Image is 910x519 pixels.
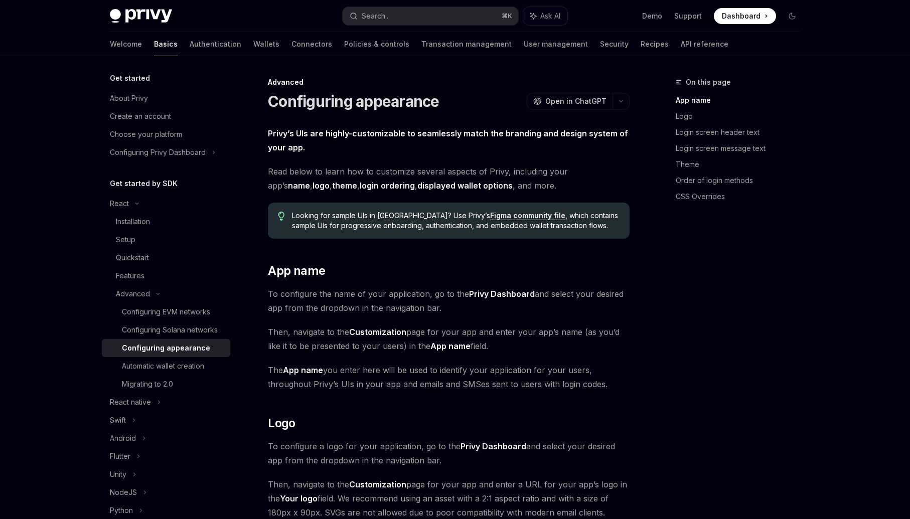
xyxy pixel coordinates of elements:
[122,324,218,336] div: Configuring Solana networks
[268,263,325,279] span: App name
[490,211,565,220] a: Figma community file
[116,216,150,228] div: Installation
[676,156,808,172] a: Theme
[268,92,439,110] h1: Configuring appearance
[102,231,230,249] a: Setup
[681,32,728,56] a: API reference
[122,378,173,390] div: Migrating to 2.0
[102,107,230,125] a: Create an account
[600,32,629,56] a: Security
[268,77,630,87] div: Advanced
[122,306,210,318] div: Configuring EVM networks
[110,432,136,444] div: Android
[461,441,526,451] strong: Privy Dashboard
[332,181,357,191] a: theme
[280,493,318,503] strong: Your logo
[676,92,808,108] a: App name
[676,189,808,205] a: CSS Overrides
[292,211,620,231] span: Looking for sample UIs in [GEOGRAPHIC_DATA]? Use Privy’s , which contains sample UIs for progress...
[110,128,182,140] div: Choose your platform
[278,212,285,221] svg: Tip
[110,146,206,158] div: Configuring Privy Dashboard
[110,72,150,84] h5: Get started
[110,32,142,56] a: Welcome
[253,32,279,56] a: Wallets
[110,468,126,480] div: Unity
[102,267,230,285] a: Features
[110,110,171,122] div: Create an account
[110,198,129,210] div: React
[469,289,535,299] strong: Privy Dashboard
[102,321,230,339] a: Configuring Solana networks
[102,339,230,357] a: Configuring appearance
[102,125,230,143] a: Choose your platform
[545,96,606,106] span: Open in ChatGPT
[283,365,323,375] strong: App name
[116,288,150,300] div: Advanced
[268,128,628,152] strong: Privy’s UIs are highly-customizable to seamlessly match the branding and design system of your app.
[102,375,230,393] a: Migrating to 2.0
[641,32,669,56] a: Recipes
[110,92,148,104] div: About Privy
[268,325,630,353] span: Then, navigate to the page for your app and enter your app’s name (as you’d like it to be present...
[102,249,230,267] a: Quickstart
[110,450,130,462] div: Flutter
[714,8,776,24] a: Dashboard
[343,7,518,25] button: Search...⌘K
[502,12,512,20] span: ⌘ K
[676,124,808,140] a: Login screen header text
[116,270,144,282] div: Features
[421,32,512,56] a: Transaction management
[676,140,808,156] a: Login screen message text
[676,108,808,124] a: Logo
[102,303,230,321] a: Configuring EVM networks
[540,11,560,21] span: Ask AI
[313,181,330,191] a: logo
[268,439,630,467] span: To configure a logo for your application, go to the and select your desired app from the dropdown...
[676,172,808,189] a: Order of login methods
[154,32,178,56] a: Basics
[110,396,151,408] div: React native
[268,415,295,431] span: Logo
[523,7,567,25] button: Ask AI
[349,479,406,489] strong: Customization
[362,10,390,22] div: Search...
[122,360,204,372] div: Automatic wallet creation
[110,178,178,190] h5: Get started by SDK
[288,181,310,191] a: name
[190,32,241,56] a: Authentication
[784,8,800,24] button: Toggle dark mode
[268,287,630,315] span: To configure the name of your application, go to the and select your desired app from the dropdow...
[110,9,172,23] img: dark logo
[722,11,761,21] span: Dashboard
[102,213,230,231] a: Installation
[268,363,630,391] span: The you enter here will be used to identify your application for your users, throughout Privy’s U...
[527,93,613,110] button: Open in ChatGPT
[102,357,230,375] a: Automatic wallet creation
[642,11,662,21] a: Demo
[686,76,731,88] span: On this page
[122,342,210,354] div: Configuring appearance
[360,181,415,191] a: login ordering
[110,504,133,516] div: Python
[116,252,149,264] div: Quickstart
[344,32,409,56] a: Policies & controls
[110,486,137,498] div: NodeJS
[349,327,406,337] strong: Customization
[102,89,230,107] a: About Privy
[268,164,630,193] span: Read below to learn how to customize several aspects of Privy, including your app’s , , , , , and...
[116,234,135,246] div: Setup
[291,32,332,56] a: Connectors
[430,341,471,351] strong: App name
[110,414,126,426] div: Swift
[417,181,513,191] a: displayed wallet options
[524,32,588,56] a: User management
[674,11,702,21] a: Support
